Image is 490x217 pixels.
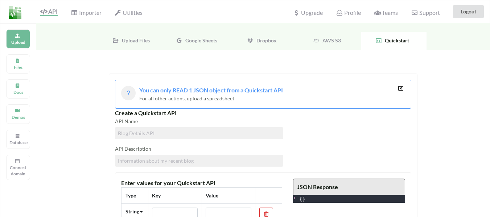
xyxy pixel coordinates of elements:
span: For all other actions, upload a spreadsheet [139,95,234,101]
span: AWS S3 [320,37,341,43]
span: Dropbox [254,37,277,43]
span: Teams [374,9,398,16]
input: Information about my recent blog [115,155,283,167]
p: Demos [9,114,27,120]
img: LogoIcon.png [9,6,21,19]
th: Key [148,188,202,204]
span: You can only READ 1 JSON object from a Quickstart API [139,87,283,93]
p: Docs [9,89,27,95]
div: API Name [115,117,283,125]
input: Blog Details API [115,127,283,139]
p: Database [9,139,27,146]
p: Files [9,64,27,70]
span: Profile [336,9,361,16]
th: Value [202,188,255,204]
span: Upload Files [119,37,150,43]
p: Connect domain [9,164,27,177]
button: Logout [453,5,484,18]
span: { [299,195,302,203]
span: Quickstart [382,37,409,43]
span: Upgrade [293,10,323,16]
th: Type [122,188,148,204]
div: API Description [115,145,283,153]
span: API [40,8,58,15]
div: Create a Quickstart API [115,109,283,117]
div: JSON Response [297,183,401,191]
div: Enter values for your Quickstart API [121,179,282,187]
span: } [302,195,305,203]
div: String [125,208,139,215]
span: Utilities [115,9,143,16]
p: Upload [9,39,27,45]
span: Importer [71,9,101,16]
span: Google Sheets [182,37,217,43]
span: Support [411,10,440,16]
